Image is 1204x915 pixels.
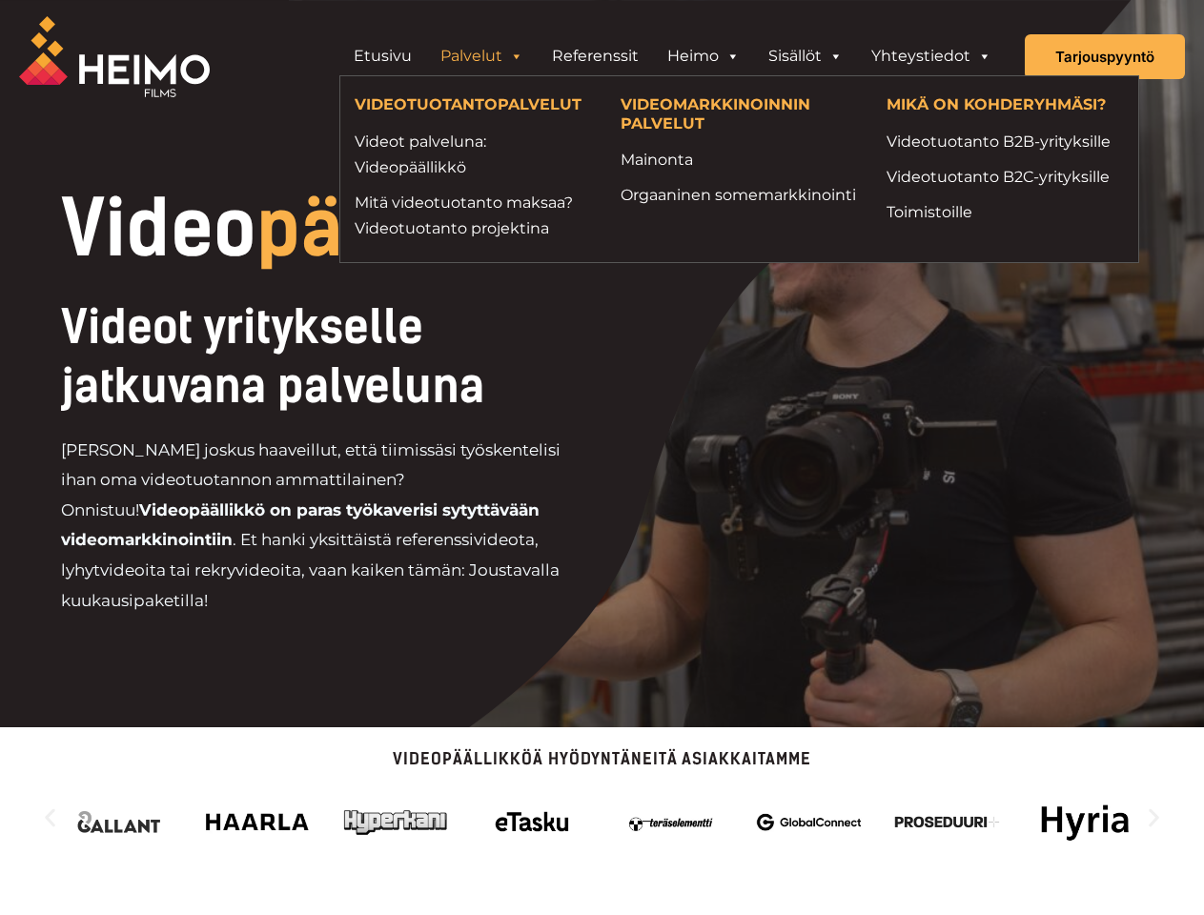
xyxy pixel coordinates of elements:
[205,796,310,848] img: Haarla on yksi Videopäällikkö-asiakkaista
[330,37,1015,75] aside: Header Widget 1
[355,95,592,118] h4: VIDEOTUOTANTOPALVELUT
[619,796,724,848] div: 2 / 14
[205,796,310,848] div: 13 / 14
[355,190,592,241] a: Mitä videotuotanto maksaa?Videotuotanto projektina
[895,796,1000,848] img: Videotuotantoa yritykselle jatkuvana palveluna hankkii mm. Proseduuri
[887,95,1124,118] h4: MIKÄ ON KOHDERYHMÄSI?
[621,182,858,208] a: Orgaaninen somemarkkinointi
[19,16,210,97] img: Heimo Filmsin logo
[426,37,538,75] a: Palvelut
[38,751,1166,767] p: Videopäällikköä hyödyntäneitä asiakkaitamme
[757,796,862,848] div: 3 / 14
[339,37,426,75] a: Etusivu
[1032,796,1137,848] img: hyria_heimo
[1025,34,1185,79] a: Tarjouspyyntö
[621,95,858,136] h4: VIDEOMARKKINOINNIN PALVELUT
[67,796,172,848] img: Gallant on yksi Videopäällikkö-asiakkaista
[355,129,592,180] a: Videot palveluna: Videopäällikkö
[38,786,1166,848] div: Karuselli | Vieritys vaakasuunnassa: Vasen ja oikea nuoli
[61,191,715,267] h1: Video
[619,796,724,848] img: Videotuotantoa yritykselle jatkuvana palveluna hankkii mm. Teräselementti
[480,796,585,848] img: Videotuotantoa yritykselle jatkuvana palveluna hankkii mm. eTasku
[887,129,1124,154] a: Videotuotanto B2B-yrityksille
[887,199,1124,225] a: Toimistoille
[61,436,585,616] p: [PERSON_NAME] joskus haaveillut, että tiimissäsi työskentelisi ihan oma videotuotannon ammattilai...
[538,37,653,75] a: Referenssit
[480,796,585,848] div: 1 / 14
[343,796,448,848] div: 14 / 14
[754,37,857,75] a: Sisällöt
[621,147,858,173] a: Mainonta
[61,500,540,550] strong: Videopäällikkö on paras työkaverisi sytyttävään videomarkkinointiin
[1032,796,1137,848] div: 5 / 14
[895,796,1000,848] div: 4 / 14
[653,37,754,75] a: Heimo
[61,299,484,414] span: Videot yritykselle jatkuvana palveluna
[343,796,448,848] img: Hyperkani on yksi Videopäällikkö-asiakkaista
[757,796,862,848] img: Videotuotantoa yritykselle jatkuvana palveluna hankkii mm. GlobalConnect
[857,37,1006,75] a: Yhteystiedot
[887,164,1124,190] a: Videotuotanto B2C-yrityksille
[67,796,172,848] div: 12 / 14
[256,183,577,274] span: päällikkö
